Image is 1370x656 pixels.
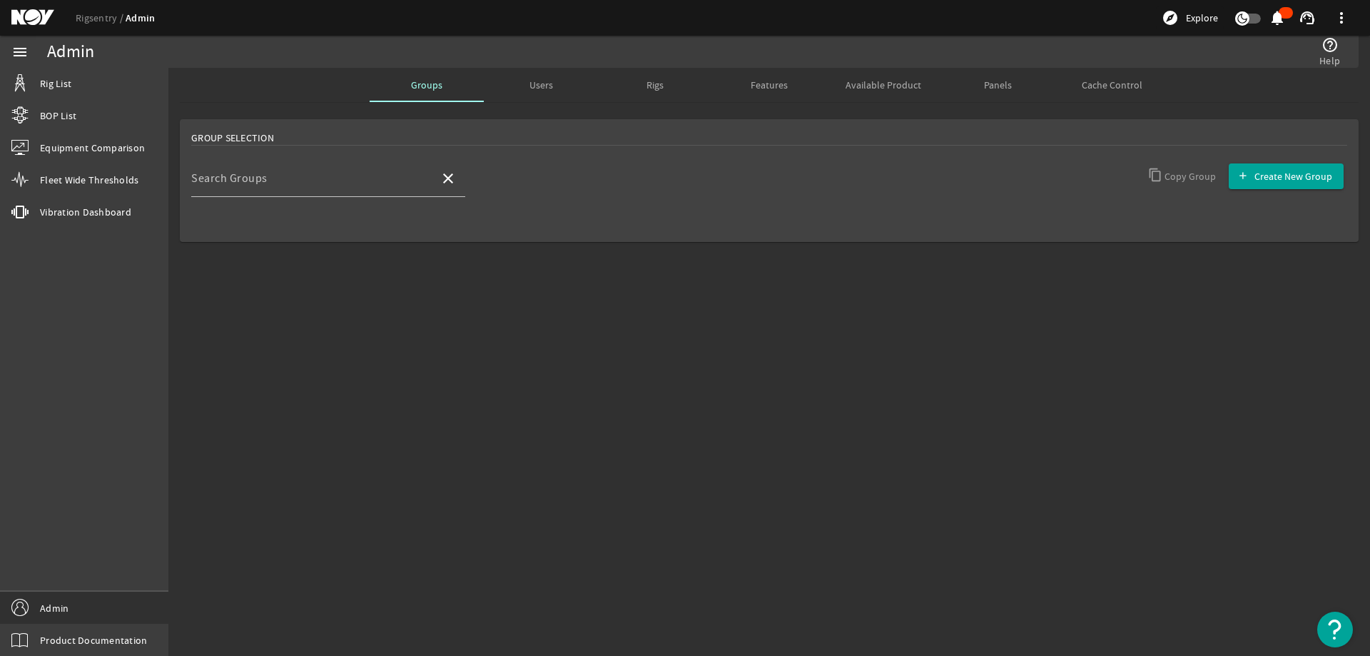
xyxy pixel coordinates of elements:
span: Create New Group [1254,169,1332,183]
span: Rigs [646,80,664,90]
mat-icon: help_outline [1321,36,1339,54]
span: Groups [411,80,442,90]
button: Open Resource Center [1317,612,1353,647]
a: Admin [126,11,155,25]
span: Users [529,80,553,90]
div: Admin [47,45,94,59]
span: Available Product [846,80,921,90]
span: Rig List [40,76,71,91]
mat-icon: close [440,170,457,187]
span: Equipment Comparison [40,141,145,155]
button: Create New Group [1229,163,1344,189]
span: Fleet Wide Thresholds [40,173,138,187]
mat-icon: support_agent [1299,9,1316,26]
mat-icon: notifications [1269,9,1286,26]
a: Rigsentry [76,11,126,24]
input: Search [191,176,428,193]
span: Panels [984,80,1012,90]
mat-icon: explore [1162,9,1179,26]
span: Cache Control [1082,80,1142,90]
span: Admin [40,601,68,615]
span: Product Documentation [40,633,147,647]
mat-icon: vibration [11,203,29,221]
button: more_vert [1324,1,1359,35]
span: Group Selection [191,131,274,145]
span: Help [1319,54,1340,68]
mat-label: Search Groups [191,171,268,186]
span: Features [751,80,788,90]
span: Vibration Dashboard [40,205,131,219]
span: Explore [1186,11,1218,25]
mat-icon: menu [11,44,29,61]
button: Explore [1156,6,1224,29]
span: BOP List [40,109,76,123]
